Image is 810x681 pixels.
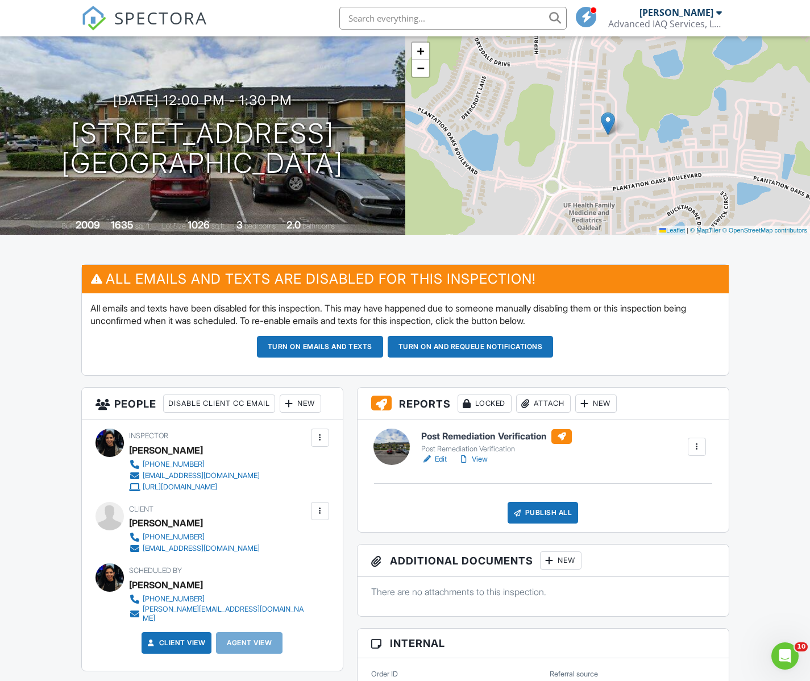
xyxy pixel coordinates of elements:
iframe: Intercom live chat [771,642,799,670]
div: New [540,551,581,570]
label: Referral source [550,669,598,679]
a: Post Remediation Verification Post Remediation Verification [421,429,572,454]
span: Built [61,222,74,230]
span: | [687,227,688,234]
span: Inspector [129,431,168,440]
div: New [280,395,321,413]
a: Edit [421,454,447,465]
span: Client [129,505,153,513]
a: [PHONE_NUMBER] [129,459,260,470]
div: 1635 [111,219,134,231]
div: [PERSON_NAME] [639,7,713,18]
div: [PERSON_NAME][EMAIL_ADDRESS][DOMAIN_NAME] [143,605,308,623]
span: SPECTORA [114,6,207,30]
div: Disable Client CC Email [163,395,275,413]
div: Publish All [508,502,579,524]
a: © MapTiler [690,227,721,234]
a: Leaflet [659,227,685,234]
div: Post Remediation Verification [421,445,572,454]
span: − [417,61,424,75]
div: 2009 [76,219,100,231]
a: SPECTORA [81,15,207,39]
h1: [STREET_ADDRESS] [GEOGRAPHIC_DATA] [61,119,343,179]
div: 2.0 [286,219,301,231]
p: All emails and texts have been disabled for this inspection. This may have happened due to someon... [90,302,720,327]
h3: All emails and texts are disabled for this inspection! [82,265,729,293]
span: + [417,44,424,58]
a: [PHONE_NUMBER] [129,531,260,543]
h3: Internal [358,629,729,658]
div: 3 [236,219,243,231]
div: [EMAIL_ADDRESS][DOMAIN_NAME] [143,544,260,553]
a: [URL][DOMAIN_NAME] [129,481,260,493]
span: Scheduled By [129,566,182,575]
div: [PHONE_NUMBER] [143,533,205,542]
span: bedrooms [244,222,276,230]
a: [EMAIL_ADDRESS][DOMAIN_NAME] [129,543,260,554]
h3: Additional Documents [358,545,729,577]
div: New [575,395,617,413]
span: 10 [795,642,808,651]
button: Turn on and Requeue Notifications [388,336,554,358]
a: [PERSON_NAME][EMAIL_ADDRESS][DOMAIN_NAME] [129,605,308,623]
div: [PERSON_NAME] [129,514,203,531]
a: © OpenStreetMap contributors [722,227,807,234]
a: [EMAIL_ADDRESS][DOMAIN_NAME] [129,470,260,481]
div: Attach [516,395,571,413]
a: Zoom in [412,43,429,60]
div: Locked [458,395,512,413]
h3: Reports [358,388,729,420]
h3: [DATE] 12:00 pm - 1:30 pm [113,93,292,108]
div: [URL][DOMAIN_NAME] [143,483,217,492]
div: [EMAIL_ADDRESS][DOMAIN_NAME] [143,471,260,480]
a: [PHONE_NUMBER] [129,593,308,605]
button: Turn on emails and texts [257,336,383,358]
div: [PERSON_NAME] [129,442,203,459]
p: There are no attachments to this inspection. [371,586,715,598]
span: bathrooms [302,222,335,230]
label: Order ID [371,669,398,679]
a: Zoom out [412,60,429,77]
img: The Best Home Inspection Software - Spectora [81,6,106,31]
a: Client View [146,637,206,649]
h6: Post Remediation Verification [421,429,572,444]
div: [PHONE_NUMBER] [143,460,205,469]
div: 1026 [188,219,210,231]
span: sq. ft. [135,222,151,230]
div: [PHONE_NUMBER] [143,595,205,604]
h3: People [82,388,343,420]
img: Marker [601,112,615,135]
a: View [458,454,488,465]
div: [PERSON_NAME] [129,576,203,593]
span: sq.ft. [211,222,226,230]
div: Advanced IAQ Services, LLC [608,18,722,30]
span: Lot Size [162,222,186,230]
input: Search everything... [339,7,567,30]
